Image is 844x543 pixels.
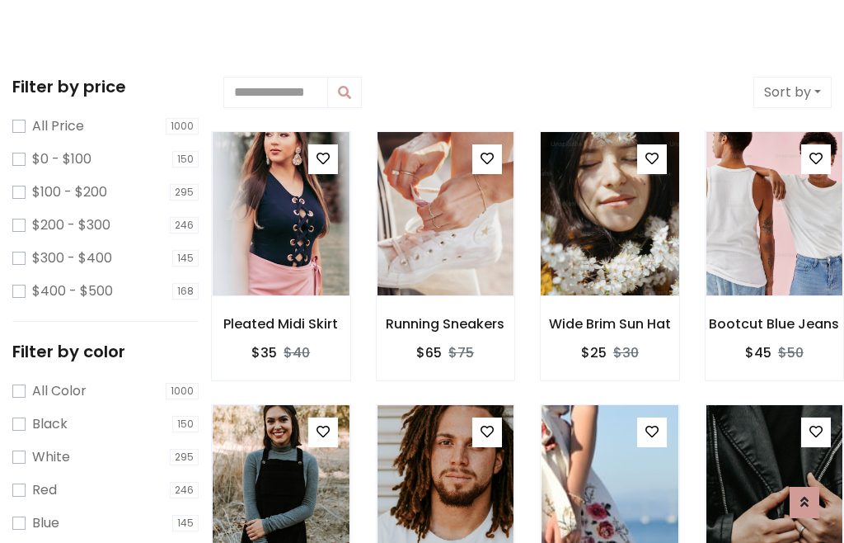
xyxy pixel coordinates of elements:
[166,118,199,135] span: 1000
[172,250,199,267] span: 145
[32,149,91,169] label: $0 - $100
[32,414,68,434] label: Black
[170,184,199,201] span: 295
[581,345,607,361] h6: $25
[32,215,110,235] label: $200 - $300
[251,345,277,361] h6: $35
[613,343,639,362] del: $30
[172,515,199,531] span: 145
[32,480,57,500] label: Red
[706,316,844,332] h6: Bootcut Blue Jeans
[166,383,199,399] span: 1000
[778,343,804,362] del: $50
[170,449,199,465] span: 295
[32,248,112,268] label: $300 - $400
[170,482,199,498] span: 246
[32,447,70,467] label: White
[284,343,310,362] del: $40
[170,217,199,234] span: 246
[745,345,771,361] h6: $45
[172,416,199,432] span: 150
[416,345,442,361] h6: $65
[32,513,59,533] label: Blue
[448,343,474,362] del: $75
[32,381,87,401] label: All Color
[172,283,199,300] span: 168
[32,182,107,202] label: $100 - $200
[377,316,515,332] h6: Running Sneakers
[212,316,350,332] h6: Pleated Midi Skirt
[541,316,679,332] h6: Wide Brim Sun Hat
[12,77,199,97] h5: Filter by price
[12,342,199,361] h5: Filter by color
[753,77,832,108] button: Sort by
[32,116,84,136] label: All Price
[172,151,199,168] span: 150
[32,281,113,301] label: $400 - $500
